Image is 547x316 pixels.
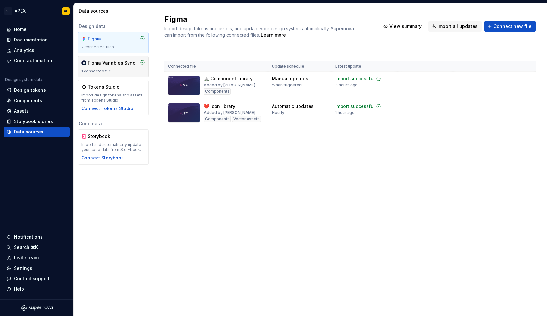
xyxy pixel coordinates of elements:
div: When triggered [272,83,302,88]
a: Learn more [261,32,286,38]
svg: Supernova Logo [21,305,53,311]
div: Notifications [14,234,43,240]
div: APEX [15,8,26,14]
div: Automatic updates [272,103,314,109]
div: Documentation [14,37,48,43]
button: Search ⌘K [4,242,70,252]
th: Connected file [164,61,268,72]
div: Import successful [335,103,375,109]
span: View summary [389,23,422,29]
div: Code data [78,121,149,127]
div: ❤️ Icon library [204,103,235,109]
div: Import design tokens and assets from Tokens Studio [81,93,145,103]
div: Data sources [14,129,43,135]
span: . [260,33,287,38]
a: Data sources [4,127,70,137]
div: Storybook stories [14,118,53,125]
a: Documentation [4,35,70,45]
div: Components [14,97,42,104]
div: Components [204,88,231,95]
div: Home [14,26,27,33]
div: 1 hour ago [335,110,355,115]
div: Components [204,116,231,122]
button: Notifications [4,232,70,242]
div: Assets [14,108,29,114]
div: Help [14,286,24,292]
div: Vector assets [232,116,261,122]
div: Storybook [88,133,118,139]
a: Figma Variables Sync1 connected file [78,56,149,77]
div: Hourly [272,110,284,115]
div: OF [4,7,12,15]
button: Help [4,284,70,294]
button: Import all updates [428,21,482,32]
a: Settings [4,263,70,273]
a: Invite team [4,253,70,263]
div: Data sources [79,8,150,14]
span: Import design tokens and assets, and update your design system automatically. Supernova can impor... [164,26,355,38]
th: Update schedule [268,61,331,72]
div: Figma [88,36,118,42]
a: Code automation [4,56,70,66]
div: 2 connected files [81,45,145,50]
div: Design system data [5,77,42,82]
a: Home [4,24,70,34]
div: Import and automatically update your code data from Storybook. [81,142,145,152]
a: Figma2 connected files [78,32,149,53]
div: Contact support [14,276,50,282]
span: Connect new file [494,23,531,29]
a: Analytics [4,45,70,55]
h2: Figma [164,14,373,24]
div: Figma Variables Sync [88,60,135,66]
div: 3 hours ago [335,83,358,88]
div: Added by [PERSON_NAME] [204,110,255,115]
div: Manual updates [272,76,308,82]
div: Settings [14,265,32,271]
div: AL [64,9,68,14]
div: Design tokens [14,87,46,93]
button: Connect Storybook [81,155,124,161]
div: 1 connected file [81,69,145,74]
div: ⛰️ Component Library [204,76,253,82]
a: Components [4,96,70,106]
a: Tokens StudioImport design tokens and assets from Tokens StudioConnect Tokens Studio [78,80,149,115]
a: Design tokens [4,85,70,95]
div: Design data [78,23,149,29]
span: Import all updates [437,23,478,29]
th: Latest update [331,61,397,72]
button: Connect Tokens Studio [81,105,133,112]
div: Invite team [14,255,39,261]
div: Tokens Studio [88,84,120,90]
button: OFAPEXAL [1,4,72,18]
a: Assets [4,106,70,116]
a: Storybook stories [4,116,70,127]
div: Import successful [335,76,375,82]
a: StorybookImport and automatically update your code data from Storybook.Connect Storybook [78,129,149,165]
div: Search ⌘K [14,244,38,251]
button: Connect new file [484,21,536,32]
button: View summary [380,21,426,32]
div: Analytics [14,47,34,53]
button: Contact support [4,274,70,284]
div: Added by [PERSON_NAME] [204,83,255,88]
div: Code automation [14,58,52,64]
